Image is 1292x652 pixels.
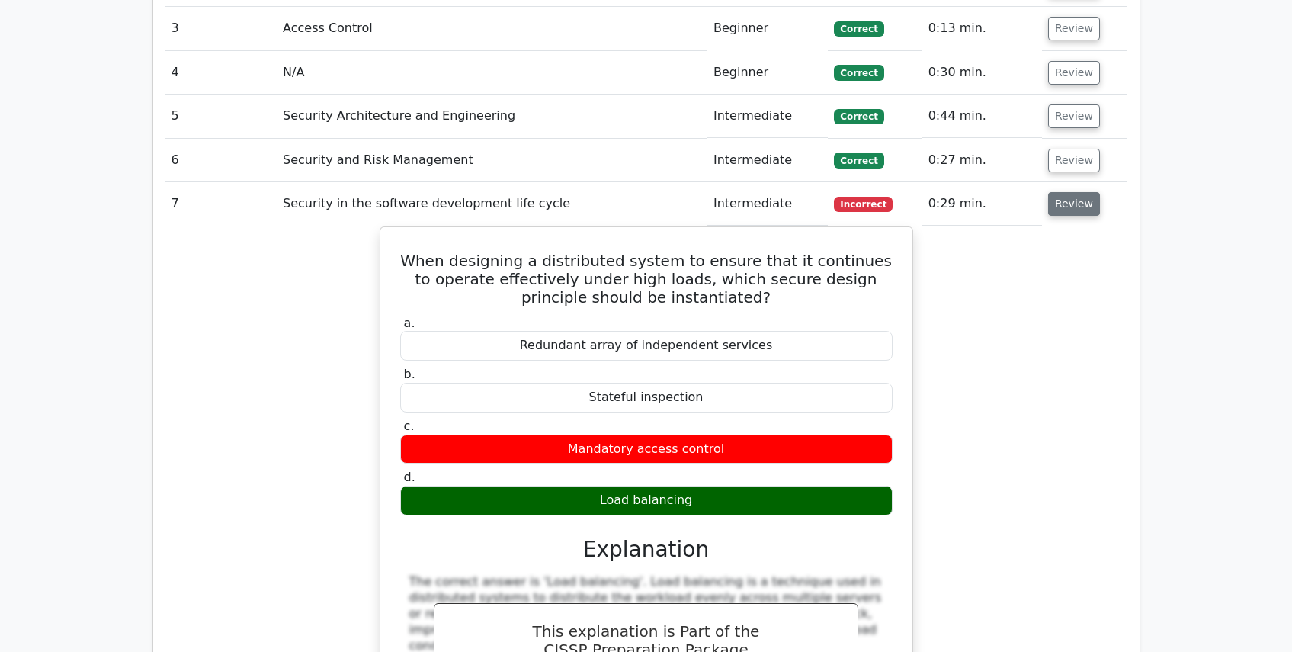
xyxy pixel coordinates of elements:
div: Stateful inspection [400,383,893,413]
span: Correct [834,65,883,80]
span: d. [404,470,415,484]
button: Review [1048,104,1100,128]
td: 0:30 min. [922,51,1042,95]
td: Security and Risk Management [277,139,707,182]
span: Correct [834,21,883,37]
span: Incorrect [834,197,893,212]
button: Review [1048,192,1100,216]
td: N/A [277,51,707,95]
td: 7 [165,182,277,226]
h5: When designing a distributed system to ensure that it continues to operate effectively under high... [399,252,894,307]
td: 3 [165,7,277,50]
td: 5 [165,95,277,138]
span: c. [404,419,415,433]
span: a. [404,316,415,330]
td: 6 [165,139,277,182]
h3: Explanation [409,537,883,563]
td: 0:44 min. [922,95,1042,138]
td: Security in the software development life cycle [277,182,707,226]
td: Beginner [707,7,828,50]
td: Intermediate [707,95,828,138]
button: Review [1048,17,1100,40]
td: 0:27 min. [922,139,1042,182]
td: Access Control [277,7,707,50]
span: Correct [834,109,883,124]
div: Load balancing [400,486,893,515]
span: Correct [834,153,883,168]
td: Beginner [707,51,828,95]
div: Mandatory access control [400,435,893,464]
div: Redundant array of independent services [400,331,893,361]
td: 0:29 min. [922,182,1042,226]
span: b. [404,367,415,381]
button: Review [1048,61,1100,85]
td: 4 [165,51,277,95]
td: 0:13 min. [922,7,1042,50]
td: Intermediate [707,139,828,182]
td: Intermediate [707,182,828,226]
td: Security Architecture and Engineering [277,95,707,138]
button: Review [1048,149,1100,172]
